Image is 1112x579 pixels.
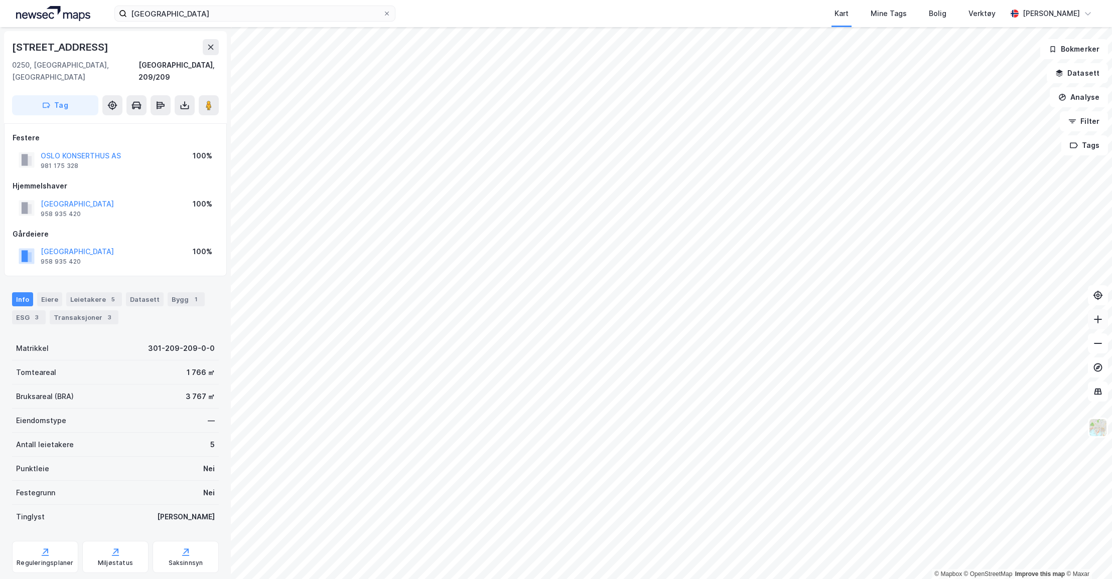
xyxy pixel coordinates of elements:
div: Datasett [126,292,164,306]
button: Analyse [1050,87,1108,107]
img: Z [1088,418,1107,437]
div: Tomteareal [16,366,56,378]
a: OpenStreetMap [964,570,1013,577]
div: Gårdeiere [13,228,218,240]
div: Bruksareal (BRA) [16,391,74,403]
div: Bygg [168,292,205,306]
div: 301-209-209-0-0 [148,342,215,354]
div: 3 767 ㎡ [186,391,215,403]
div: Festere [13,132,218,144]
button: Datasett [1047,63,1108,83]
div: Tinglyst [16,511,45,523]
div: [GEOGRAPHIC_DATA], 209/209 [138,59,219,83]
div: 958 935 420 [41,210,81,218]
input: Søk på adresse, matrikkel, gårdeiere, leietakere eller personer [127,6,383,21]
div: Saksinnsyn [169,559,203,567]
button: Filter [1060,111,1108,131]
div: Leietakere [66,292,122,306]
iframe: Chat Widget [1062,531,1112,579]
div: Punktleie [16,463,49,475]
div: Bolig [929,8,946,20]
div: Matrikkel [16,342,49,354]
div: 100% [193,150,212,162]
div: Kontrollprogram for chat [1062,531,1112,579]
div: 1 766 ㎡ [187,366,215,378]
div: 3 [104,312,114,322]
div: Miljøstatus [98,559,133,567]
button: Tag [12,95,98,115]
div: Festegrunn [16,487,55,499]
div: 981 175 328 [41,162,78,170]
div: Eiendomstype [16,415,66,427]
div: Nei [203,463,215,475]
div: Verktøy [968,8,996,20]
div: Antall leietakere [16,439,74,451]
div: Hjemmelshaver [13,180,218,192]
a: Improve this map [1015,570,1065,577]
img: logo.a4113a55bc3d86da70a041830d287a7e.svg [16,6,90,21]
div: Eiere [37,292,62,306]
div: [PERSON_NAME] [157,511,215,523]
div: — [208,415,215,427]
div: 958 935 420 [41,258,81,266]
div: Info [12,292,33,306]
div: 3 [32,312,42,322]
div: Kart [835,8,849,20]
a: Mapbox [934,570,962,577]
div: 0250, [GEOGRAPHIC_DATA], [GEOGRAPHIC_DATA] [12,59,138,83]
div: Nei [203,487,215,499]
button: Bokmerker [1040,39,1108,59]
div: ESG [12,310,46,324]
div: 100% [193,198,212,210]
div: 5 [210,439,215,451]
div: 5 [108,294,118,304]
div: [STREET_ADDRESS] [12,39,110,55]
div: Mine Tags [871,8,907,20]
div: [PERSON_NAME] [1023,8,1080,20]
div: 100% [193,246,212,258]
div: Transaksjoner [50,310,118,324]
div: Reguleringsplaner [17,559,73,567]
button: Tags [1061,135,1108,155]
div: 1 [191,294,201,304]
